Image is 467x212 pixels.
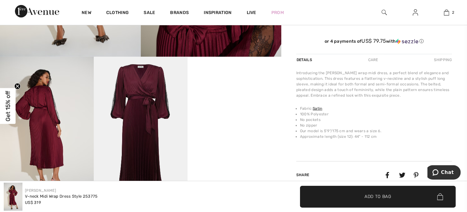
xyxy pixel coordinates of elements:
[14,83,21,89] button: Close teaser
[4,91,12,121] span: Get 15% off
[437,193,443,200] img: Bag.svg
[170,10,189,17] a: Brands
[363,54,384,65] div: Care
[25,193,98,200] div: V-neck Midi Wrap Dress Style 253775
[382,9,387,16] img: search the website
[300,134,452,139] li: Approximate length (size 12): 44" - 112 cm
[300,117,452,123] li: No pockets
[300,106,452,111] li: Fabric:
[427,165,461,181] iframe: Opens a widget where you can chat to one of our agents
[300,111,452,117] li: 100% Polyester
[25,188,56,193] a: [PERSON_NAME]
[313,106,322,111] a: Satin
[296,38,452,46] div: or 4 payments ofUS$ 79.75withSezzle Click to learn more about Sezzle
[413,9,418,16] img: My Info
[452,10,455,15] span: 2
[396,39,418,44] img: Sezzle
[433,54,452,65] div: Shipping
[296,70,452,98] div: Introducing the [PERSON_NAME] wrap midi dress, a perfect blend of elegance and sophistication. Th...
[144,10,155,17] a: Sale
[296,38,452,44] div: or 4 payments of with
[300,128,452,134] li: Our model is 5'9"/175 cm and wears a size 6.
[204,10,231,17] span: Inspiration
[4,183,22,211] img: V-Neck Midi Wrap Dress Style 253775
[444,9,449,16] img: My Bag
[365,193,391,200] span: Add to Bag
[25,200,41,205] span: US$ 319
[94,57,188,198] img: V-Neck Midi Wrap Dress Style 253775. 4
[247,9,256,16] a: Live
[300,123,452,128] li: No zipper
[271,9,284,16] a: Prom
[362,38,386,44] span: US$ 79.75
[408,9,423,17] a: Sign In
[106,10,129,17] a: Clothing
[431,9,462,16] a: 2
[15,5,59,17] img: 1ère Avenue
[296,173,309,177] span: Share
[300,186,456,208] button: Add to Bag
[82,10,91,17] a: New
[296,54,314,65] div: Details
